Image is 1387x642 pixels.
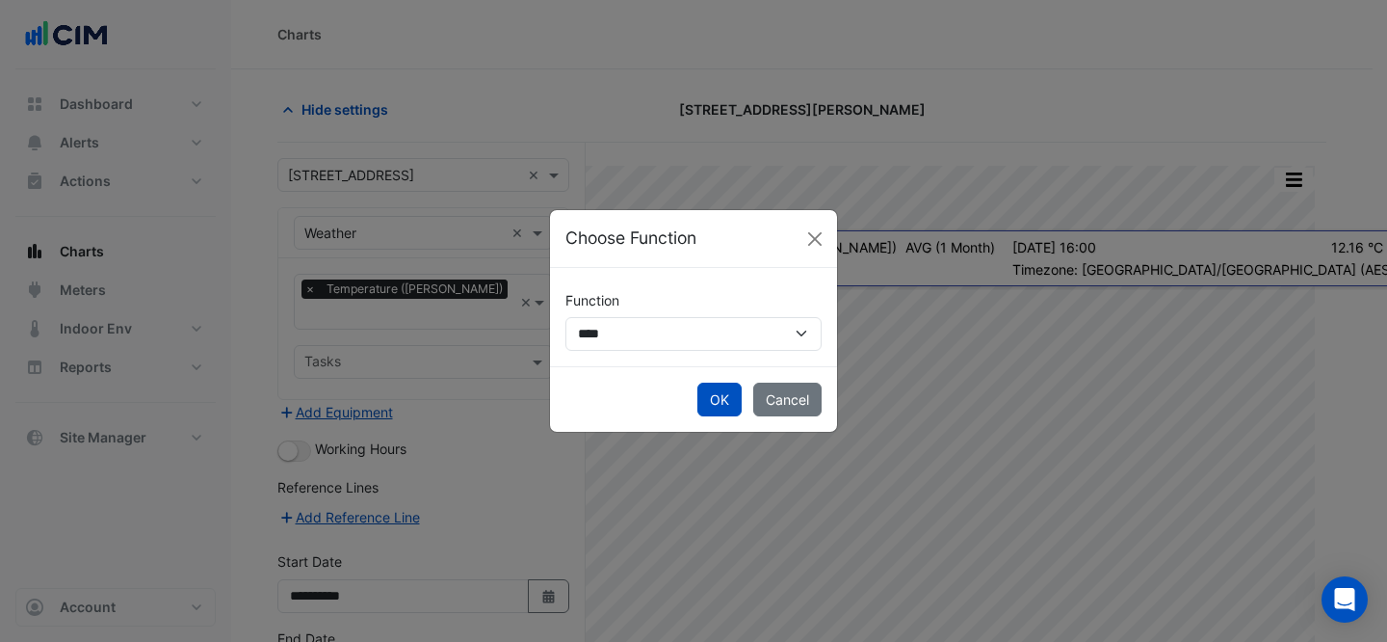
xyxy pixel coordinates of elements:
[697,383,742,416] button: OK
[753,383,822,416] button: Cancel
[1322,576,1368,623] div: Open Intercom Messenger
[800,225,829,254] button: Close
[565,283,619,317] label: Function
[565,226,696,251] h5: Choose Function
